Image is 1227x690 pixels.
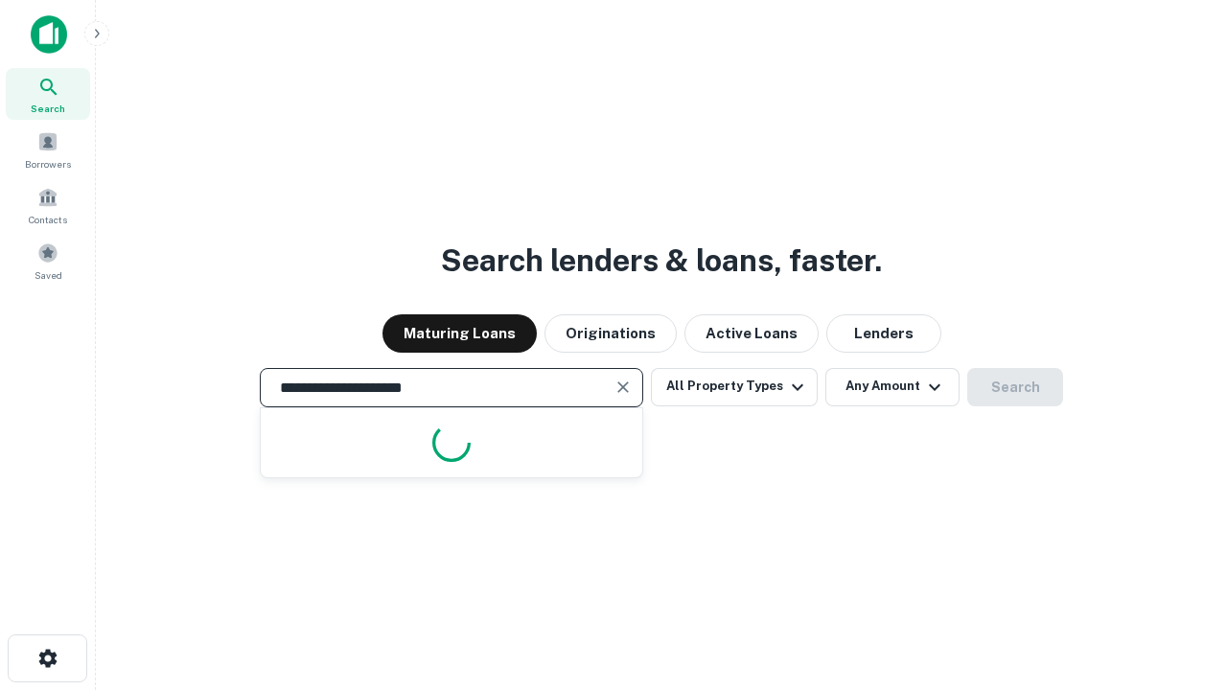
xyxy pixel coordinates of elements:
[544,314,677,353] button: Originations
[6,124,90,175] a: Borrowers
[31,15,67,54] img: capitalize-icon.png
[25,156,71,172] span: Borrowers
[35,267,62,283] span: Saved
[382,314,537,353] button: Maturing Loans
[6,179,90,231] a: Contacts
[684,314,819,353] button: Active Loans
[6,68,90,120] a: Search
[1131,537,1227,629] iframe: Chat Widget
[610,374,637,401] button: Clear
[6,235,90,287] a: Saved
[826,314,941,353] button: Lenders
[825,368,960,406] button: Any Amount
[441,238,882,284] h3: Search lenders & loans, faster.
[651,368,818,406] button: All Property Types
[29,212,67,227] span: Contacts
[31,101,65,116] span: Search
